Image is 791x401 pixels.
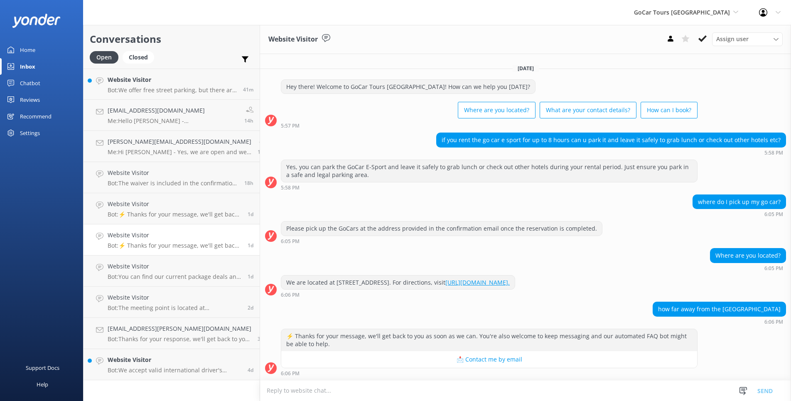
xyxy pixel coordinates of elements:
[108,211,241,218] p: Bot: ⚡ Thanks for your message, we'll get back to you as soon as we can. You're also welcome to k...
[90,51,118,64] div: Open
[248,242,253,249] span: 06:06pm 10-Aug-2025 (UTC -07:00) America/Tijuana
[108,367,241,374] p: Bot: We accept valid international driver's licenses. License requirements vary per vehicle, so p...
[108,242,241,249] p: Bot: ⚡ Thanks for your message, we'll get back to you as soon as we can. You're also welcome to k...
[108,75,237,84] h4: Website Visitor
[84,193,260,224] a: Website VisitorBot:⚡ Thanks for your message, we'll get back to you as soon as we can. You're als...
[108,324,251,333] h4: [EMAIL_ADDRESS][PERSON_NAME][DOMAIN_NAME]
[248,367,253,374] span: 05:37am 08-Aug-2025 (UTC -07:00) America/Tijuana
[123,52,158,62] a: Closed
[258,148,267,155] span: 06:01pm 11-Aug-2025 (UTC -07:00) America/Tijuana
[281,276,515,290] div: We are located at [STREET_ADDRESS]. For directions, visit
[436,150,786,155] div: 05:58pm 10-Aug-2025 (UTC -07:00) America/Tijuana
[653,302,786,316] div: how far away from the [GEOGRAPHIC_DATA]
[268,34,318,45] h3: Website Visitor
[764,266,783,271] strong: 6:05 PM
[634,8,730,16] span: GoCar Tours [GEOGRAPHIC_DATA]
[108,180,238,187] p: Bot: The waiver is included in the confirmation email. You can sign it electronically before your...
[84,256,260,287] a: Website VisitorBot:You can find our current package deals and combos for [GEOGRAPHIC_DATA] at [DO...
[90,52,123,62] a: Open
[281,160,697,182] div: Yes, you can park the GoCar E-Sport and leave it safely to grab lunch or check out other hotels d...
[20,42,35,58] div: Home
[84,318,260,349] a: [EMAIL_ADDRESS][PERSON_NAME][DOMAIN_NAME]Bot:Thanks for your response, we'll get back to you as s...
[108,106,238,115] h4: [EMAIL_ADDRESS][DOMAIN_NAME]
[108,335,251,343] p: Bot: Thanks for your response, we'll get back to you as soon as we can during opening hours.
[84,100,260,131] a: [EMAIL_ADDRESS][DOMAIN_NAME]Me:Hello [PERSON_NAME] - [DEMOGRAPHIC_DATA] will be okay to book. Tha...
[281,123,698,128] div: 05:57pm 10-Aug-2025 (UTC -07:00) America/Tijuana
[108,273,241,280] p: Bot: You can find our current package deals and combos for [GEOGRAPHIC_DATA] at [DOMAIN_NAME][URL].
[108,199,241,209] h4: Website Visitor
[108,117,238,125] p: Me: Hello [PERSON_NAME] - [DEMOGRAPHIC_DATA] will be okay to book. Thank you!
[108,137,251,146] h4: [PERSON_NAME][EMAIL_ADDRESS][DOMAIN_NAME]
[12,14,60,27] img: yonder-white-logo.png
[20,75,40,91] div: Chatbot
[108,304,241,312] p: Bot: The meeting point is located at [STREET_ADDRESS]. For directions, visit [URL][DOMAIN_NAME].
[281,351,697,368] button: 📩 Contact me by email
[243,86,253,93] span: 07:38am 12-Aug-2025 (UTC -07:00) America/Tijuana
[248,273,253,280] span: 10:32am 10-Aug-2025 (UTC -07:00) America/Tijuana
[37,376,48,393] div: Help
[281,371,300,376] strong: 6:06 PM
[26,359,59,376] div: Support Docs
[244,180,253,187] span: 01:25pm 11-Aug-2025 (UTC -07:00) America/Tijuana
[710,248,786,263] div: Where are you located?
[641,102,698,118] button: How can I book?
[84,287,260,318] a: Website VisitorBot:The meeting point is located at [STREET_ADDRESS]. For directions, visit [URL][...
[653,319,786,325] div: 06:06pm 10-Aug-2025 (UTC -07:00) America/Tijuana
[281,238,602,244] div: 06:05pm 10-Aug-2025 (UTC -07:00) America/Tijuana
[84,131,260,162] a: [PERSON_NAME][EMAIL_ADDRESS][DOMAIN_NAME]Me:Hi [PERSON_NAME] - Yes, we are open and we have your ...
[90,31,253,47] h2: Conversations
[84,69,260,100] a: Website VisitorBot:We offer free street parking, but there are also paid parking options in the s...
[458,102,536,118] button: Where are you located?
[281,292,515,298] div: 06:06pm 10-Aug-2025 (UTC -07:00) America/Tijuana
[84,224,260,256] a: Website VisitorBot:⚡ Thanks for your message, we'll get back to you as soon as we can. You're als...
[108,148,251,156] p: Me: Hi [PERSON_NAME] - Yes, we are open and we have your reservation for later tonight. See you s...
[281,329,697,351] div: ⚡ Thanks for your message, we'll get back to you as soon as we can. You're also welcome to keep m...
[84,349,260,380] a: Website VisitorBot:We accept valid international driver's licenses. License requirements vary per...
[710,265,786,271] div: 06:05pm 10-Aug-2025 (UTC -07:00) America/Tijuana
[764,150,783,155] strong: 5:58 PM
[108,262,241,271] h4: Website Visitor
[20,58,35,75] div: Inbox
[20,91,40,108] div: Reviews
[540,102,636,118] button: What are your contact details?
[20,125,40,141] div: Settings
[108,231,241,240] h4: Website Visitor
[281,185,698,190] div: 05:58pm 10-Aug-2025 (UTC -07:00) America/Tijuana
[281,293,300,298] strong: 6:06 PM
[108,86,237,94] p: Bot: We offer free street parking, but there are also paid parking options in the surrounding area.
[248,304,253,311] span: 07:17am 10-Aug-2025 (UTC -07:00) America/Tijuana
[716,34,749,44] span: Assign user
[281,80,535,94] div: Hey there! Welcome to GoCar Tours [GEOGRAPHIC_DATA]! How can we help you [DATE]?
[108,293,241,302] h4: Website Visitor
[244,117,253,124] span: 06:02pm 11-Aug-2025 (UTC -07:00) America/Tijuana
[712,32,783,46] div: Assign User
[20,108,52,125] div: Recommend
[258,335,263,342] span: 11:06am 08-Aug-2025 (UTC -07:00) America/Tijuana
[281,221,602,236] div: Please pick up the GoCars at the address provided in the confirmation email once the reservation ...
[84,162,260,193] a: Website VisitorBot:The waiver is included in the confirmation email. You can sign it electronical...
[281,185,300,190] strong: 5:58 PM
[513,65,539,72] span: [DATE]
[281,123,300,128] strong: 5:57 PM
[248,211,253,218] span: 09:33pm 10-Aug-2025 (UTC -07:00) America/Tijuana
[693,195,786,209] div: where do I pick up my go car?
[281,239,300,244] strong: 6:05 PM
[437,133,786,147] div: if you rent the go car e sport for up to 8 hours can u park it and leave it safely to grab lunch ...
[764,212,783,217] strong: 6:05 PM
[108,168,238,177] h4: Website Visitor
[764,320,783,325] strong: 6:06 PM
[281,370,698,376] div: 06:06pm 10-Aug-2025 (UTC -07:00) America/Tijuana
[123,51,154,64] div: Closed
[108,355,241,364] h4: Website Visitor
[445,278,510,286] a: [URL][DOMAIN_NAME].
[693,211,786,217] div: 06:05pm 10-Aug-2025 (UTC -07:00) America/Tijuana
